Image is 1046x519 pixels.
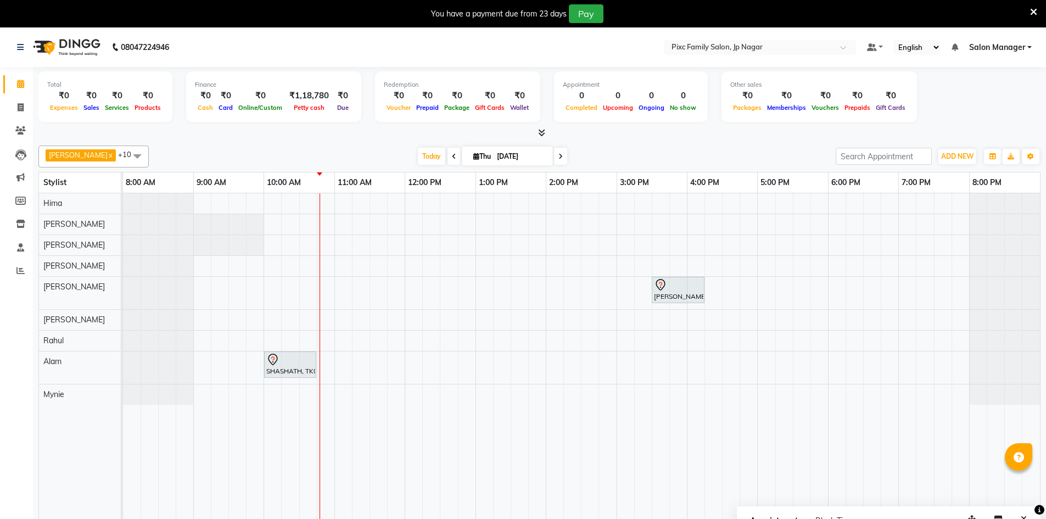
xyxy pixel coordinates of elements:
a: 12:00 PM [405,175,444,191]
span: Services [102,104,132,111]
a: 1:00 PM [476,175,511,191]
b: 08047224946 [121,32,169,63]
div: [PERSON_NAME], TK02, 03:30 PM-04:15 PM, HAIRCUT & STYLE (MEN) - HAIRCUT BY EXPERT [653,278,703,302]
div: ₹0 [764,90,809,102]
input: 2025-09-04 [494,148,549,165]
div: SHASHATH, TK01, 10:00 AM-10:45 AM, HAIRCUT & STYLE (MEN) - HAIRCUT BY EXPERT [265,353,315,376]
div: ₹0 [384,90,413,102]
div: 0 [563,90,600,102]
span: Package [441,104,472,111]
div: Appointment [563,80,699,90]
div: ₹0 [81,90,102,102]
span: [PERSON_NAME] [49,150,108,159]
span: Expenses [47,104,81,111]
span: [PERSON_NAME] [43,315,105,325]
div: ₹0 [730,90,764,102]
a: 6:00 PM [829,175,863,191]
span: Hima [43,198,62,208]
span: Vouchers [809,104,842,111]
div: ₹0 [195,90,216,102]
a: 3:00 PM [617,175,652,191]
div: ₹0 [472,90,507,102]
iframe: chat widget [1000,475,1035,508]
span: Alam [43,356,61,366]
div: Total [47,80,164,90]
span: Mynie [43,389,64,399]
div: ₹0 [413,90,441,102]
span: Thu [471,152,494,160]
span: Cash [195,104,216,111]
span: Upcoming [600,104,636,111]
a: 2:00 PM [546,175,581,191]
a: 4:00 PM [687,175,722,191]
div: 0 [636,90,667,102]
div: You have a payment due from 23 days [431,8,567,20]
a: 8:00 PM [970,175,1004,191]
span: +10 [118,150,139,159]
span: Salon Manager [969,42,1025,53]
div: ₹0 [216,90,236,102]
span: Gift Cards [472,104,507,111]
span: Ongoing [636,104,667,111]
a: 9:00 AM [194,175,229,191]
span: [PERSON_NAME] [43,219,105,229]
span: Voucher [384,104,413,111]
a: 5:00 PM [758,175,792,191]
span: [PERSON_NAME] [43,282,105,292]
div: ₹0 [236,90,285,102]
div: 0 [600,90,636,102]
span: Prepaids [842,104,873,111]
button: ADD NEW [938,149,976,164]
span: Rahul [43,336,64,345]
div: ₹0 [842,90,873,102]
div: Other sales [730,80,908,90]
div: ₹0 [333,90,353,102]
span: Completed [563,104,600,111]
span: Wallet [507,104,532,111]
div: ₹0 [507,90,532,102]
a: 7:00 PM [899,175,933,191]
span: No show [667,104,699,111]
a: 8:00 AM [123,175,158,191]
span: Due [334,104,351,111]
div: ₹0 [809,90,842,102]
span: [PERSON_NAME] [43,240,105,250]
div: 0 [667,90,699,102]
span: Packages [730,104,764,111]
span: Today [418,148,445,165]
span: ADD NEW [941,152,974,160]
span: Memberships [764,104,809,111]
a: x [108,150,113,159]
div: ₹0 [873,90,908,102]
a: 11:00 AM [335,175,374,191]
div: Finance [195,80,353,90]
img: logo [28,32,103,63]
input: Search Appointment [836,148,932,165]
div: ₹0 [102,90,132,102]
div: Redemption [384,80,532,90]
a: 10:00 AM [264,175,304,191]
span: Prepaid [413,104,441,111]
button: Pay [569,4,603,23]
span: Petty cash [291,104,327,111]
div: ₹0 [132,90,164,102]
span: Card [216,104,236,111]
span: Products [132,104,164,111]
span: Gift Cards [873,104,908,111]
div: ₹0 [47,90,81,102]
span: Sales [81,104,102,111]
div: ₹1,18,780 [285,90,333,102]
div: ₹0 [441,90,472,102]
span: Stylist [43,177,66,187]
span: Online/Custom [236,104,285,111]
span: [PERSON_NAME] [43,261,105,271]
